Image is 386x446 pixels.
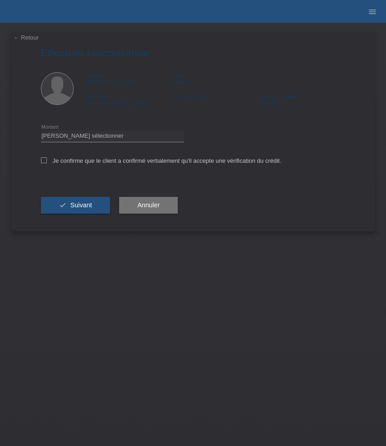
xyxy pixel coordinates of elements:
[86,94,110,99] span: Nationalité
[259,94,300,99] span: Date d'immigration
[137,201,160,209] span: Annuler
[41,157,281,164] label: Je confirme que le client a confirmé verbalement qu'il accepte une vérification du crédit.
[119,197,178,214] button: Annuler
[86,72,173,86] div: [PERSON_NAME]
[41,47,346,59] h1: Effectuer l’autorisation
[172,94,210,99] span: Permis de séjour
[368,7,377,16] i: menu
[172,73,183,79] span: Nom
[172,93,259,106] div: C
[86,93,173,106] div: [GEOGRAPHIC_DATA]
[70,201,92,209] span: Suivant
[59,201,66,209] i: check
[259,93,345,106] div: [DATE]
[41,197,110,214] button: check Suivant
[14,34,39,41] a: ← Retour
[172,72,259,86] div: Ademi
[363,9,381,14] a: menu
[86,73,104,79] span: Prénom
